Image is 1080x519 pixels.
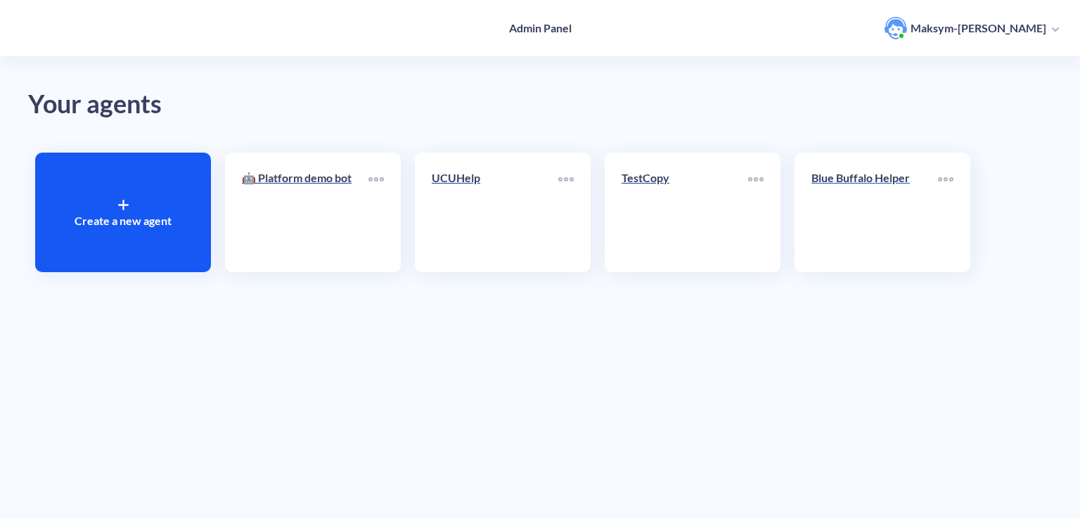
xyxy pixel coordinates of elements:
[242,169,368,255] a: 🤖 Platform demo bot
[242,169,368,186] p: 🤖 Platform demo bot
[811,169,938,255] a: Blue Buffalo Helper
[75,212,172,229] p: Create a new agent
[877,15,1066,41] button: user photoMaksym-[PERSON_NAME]
[811,169,938,186] p: Blue Buffalo Helper
[509,21,572,34] h4: Admin Panel
[622,169,748,255] a: TestCopy
[622,169,748,186] p: TestCopy
[28,84,1052,124] div: Your agents
[432,169,558,255] a: UCUHelp
[432,169,558,186] p: UCUHelp
[885,17,907,39] img: user photo
[911,20,1046,36] p: Maksym-[PERSON_NAME]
